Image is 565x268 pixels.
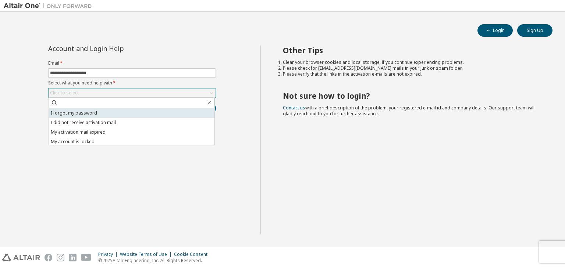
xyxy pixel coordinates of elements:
li: Please check for [EMAIL_ADDRESS][DOMAIN_NAME] mails in your junk or spam folder. [283,65,540,71]
p: © 2025 Altair Engineering, Inc. All Rights Reserved. [98,257,212,264]
div: Click to select [50,90,79,96]
div: Click to select [49,88,216,97]
button: Login [477,24,513,37]
div: Privacy [98,251,120,257]
li: I forgot my password [49,108,214,118]
li: Please verify that the links in the activation e-mails are not expired. [283,71,540,77]
span: with a brief description of the problem, your registered e-mail id and company details. Our suppo... [283,105,534,117]
a: Contact us [283,105,305,111]
button: Sign Up [517,24,552,37]
img: Altair One [4,2,96,10]
div: Cookie Consent [174,251,212,257]
div: Account and Login Help [48,46,182,51]
h2: Not sure how to login? [283,91,540,101]
img: youtube.svg [81,254,92,261]
img: facebook.svg [45,254,52,261]
label: Email [48,60,216,66]
div: Website Terms of Use [120,251,174,257]
h2: Other Tips [283,46,540,55]
li: Clear your browser cookies and local storage, if you continue experiencing problems. [283,59,540,65]
label: Select what you need help with [48,80,216,86]
img: linkedin.svg [69,254,77,261]
img: instagram.svg [57,254,64,261]
img: altair_logo.svg [2,254,40,261]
